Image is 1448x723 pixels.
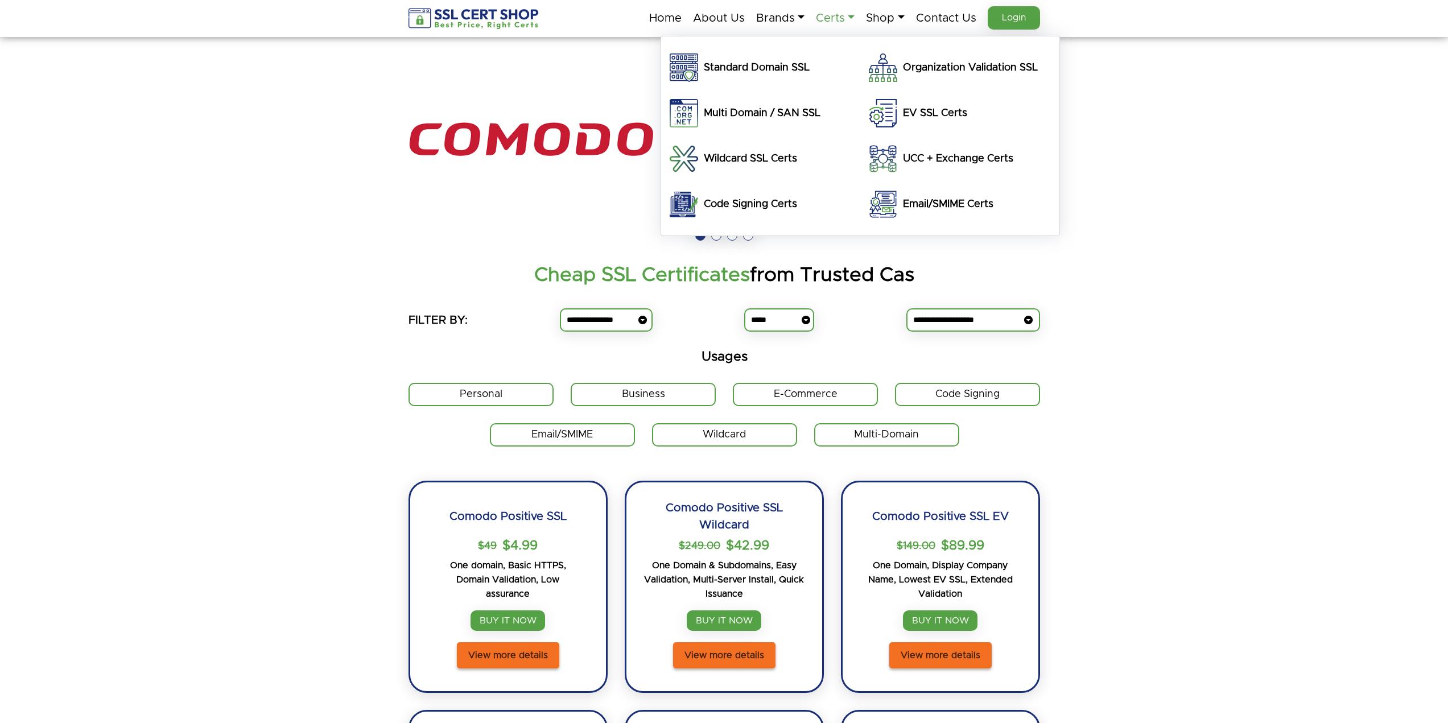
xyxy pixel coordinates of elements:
[409,311,468,328] h5: FILTER BY:
[903,60,1038,75] h5: Organization Validation SSL
[449,499,567,534] h2: Comodo Positive SSL
[916,6,976,30] a: Contact Us
[756,6,805,30] a: Brands
[814,423,959,447] label: Multi-Domain
[670,190,698,218] img: xcs-ssl.png.pagespeed.ic.3TbC_jjPQE.webp
[869,190,1051,218] a: Email/SMIME Certs
[489,423,634,447] label: Email/SMIME
[704,60,810,75] h5: Standard Domain SSL
[687,610,761,631] a: BUY IT NOW
[670,53,852,82] a: Standard Domain SSL
[673,642,775,668] a: View more details
[869,99,897,127] img: xev-ssl.png.pagespeed.ic.yrW1Zyuj4N.webp
[860,559,1021,601] p: One Domain, Display Company Name, Lowest EV SSL, Extended Validation
[457,642,559,668] a: View more details
[643,559,805,601] p: One Domain & Subdomains, Easy Validation, Multi-Server Install, Quick Issuance
[869,190,897,218] img: xes-ssl.png.pagespeed.ic.Y7_YQrrvAL.webp
[693,6,745,30] a: About Us
[869,53,1051,82] a: Organization Validation SSL
[478,538,497,555] p: $49
[409,349,1040,366] h5: Usages
[733,383,878,406] label: E-Commerce
[869,144,897,173] img: xucc-ssl.png.pagespeed.ic.HtBQtjDtPC.webp
[895,383,1040,406] label: Code Signing
[670,99,698,127] img: xmd-ssl.png.pagespeed.ic.zCBj14YszO.webp
[409,383,554,406] label: Personal
[903,151,1013,166] h5: UCC + Exchange Certs
[450,559,566,601] p: One domain, Basic HTTPS, Domain Validation, Low assurance
[869,144,1051,173] a: UCC + Exchange Certs
[670,144,698,173] img: xwd-ssl.png.pagespeed.ic.Xrnanuo_f-.webp
[670,99,852,127] a: Multi Domain / SAN SSL
[502,538,538,555] span: $4.99
[941,538,984,555] span: $89.99
[670,144,852,173] a: Wildcard SSL Certs
[726,538,769,555] span: $42.99
[889,642,992,668] a: View more details
[897,538,935,555] p: $149.00
[670,53,698,82] img: xsd-ssl.png.pagespeed.ic.dqrGmHk7gi.webp
[903,610,977,631] a: BUY IT NOW
[534,265,750,285] strong: Cheap SSL Certificates
[816,6,855,30] a: Certs
[679,538,720,555] p: $249.00
[409,8,540,29] img: sslcertshop-logo
[903,106,967,121] h5: EV SSL Certs
[704,197,797,212] h5: Code Signing Certs
[869,53,897,82] img: xov-ssl.png.pagespeed.ic.icZ0xeUu7v.webp
[670,190,852,218] a: Code Signing Certs
[651,423,797,447] label: Wildcard
[704,151,797,166] h5: Wildcard SSL Certs
[409,54,653,225] img: the positive ssl logo is shown above an orange and blue text that says power by seo
[704,106,820,121] h5: Multi Domain / SAN SSL
[571,383,716,406] label: Business
[471,610,545,631] a: BUY IT NOW
[872,499,1009,534] h2: Comodo Positive SSL EV
[649,6,682,30] a: Home
[903,197,993,212] h5: Email/SMIME Certs
[988,6,1040,30] a: Login
[869,99,1051,127] a: EV SSL Certs
[866,6,904,30] a: Shop
[643,499,805,534] h2: Comodo Positive SSL Wildcard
